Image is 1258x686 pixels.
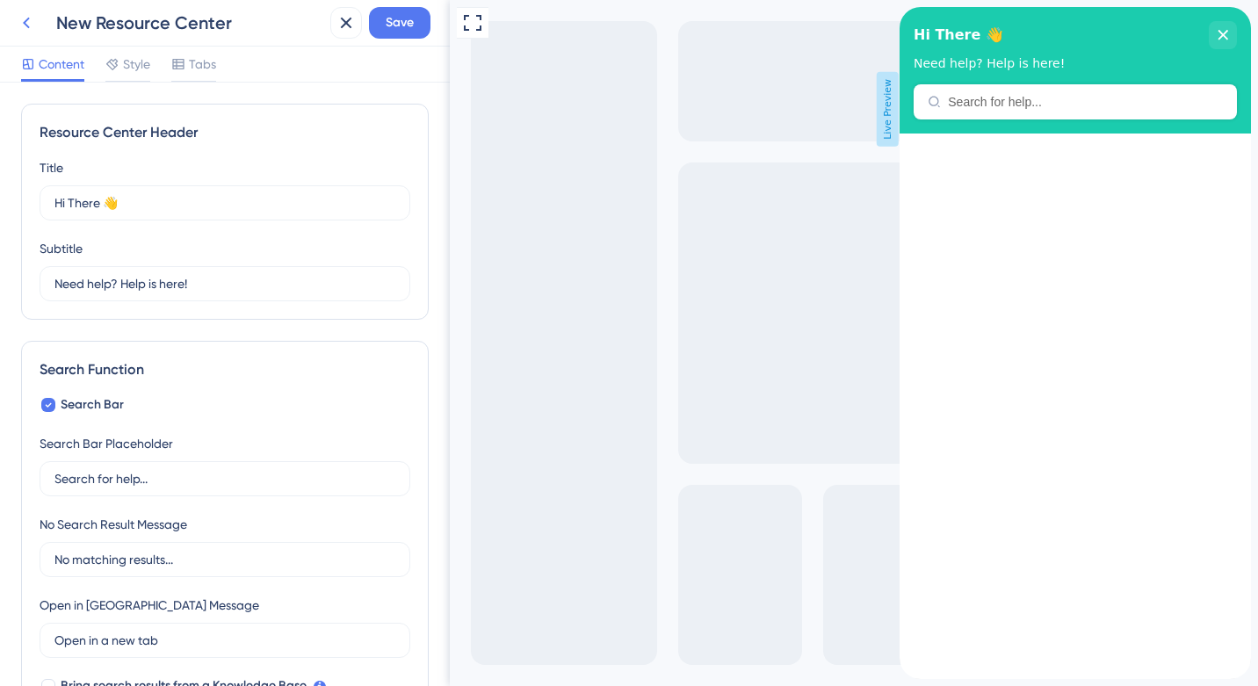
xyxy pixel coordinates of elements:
div: 3 [100,9,106,23]
input: No matching results... [54,550,395,569]
span: Hi There 👋 [14,15,104,41]
input: Description [54,274,395,293]
span: Save [386,12,414,33]
div: close resource center [309,14,337,42]
span: Get Started [11,4,89,25]
span: Live Preview [427,72,449,147]
span: Content [39,54,84,75]
div: Search Bar Placeholder [40,433,173,454]
button: Save [369,7,430,39]
span: Tabs [189,54,216,75]
div: Open in [GEOGRAPHIC_DATA] Message [40,595,259,616]
span: Search Bar [61,394,124,415]
input: Open in a new tab [54,631,395,650]
div: Resource Center Header [40,122,410,143]
span: Style [123,54,150,75]
input: Search for help... [54,469,395,488]
input: Search for help... [48,88,323,102]
input: Title [54,193,395,213]
div: Title [40,157,63,178]
div: Subtitle [40,238,83,259]
div: New Resource Center [56,11,323,35]
div: No Search Result Message [40,514,187,535]
span: Need help? Help is here! [14,49,165,63]
div: Search Function [40,359,410,380]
